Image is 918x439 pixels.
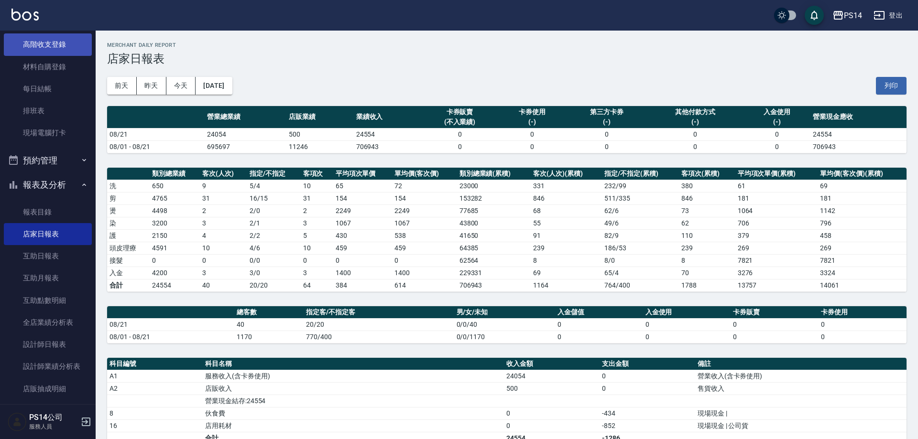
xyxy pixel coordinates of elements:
[301,217,333,229] td: 3
[196,77,232,95] button: [DATE]
[818,168,907,180] th: 單均價(客次價)(累積)
[566,128,647,140] td: 0
[107,254,150,267] td: 接髮
[4,223,92,245] a: 店家日報表
[818,217,907,229] td: 796
[150,180,200,192] td: 650
[4,289,92,311] a: 互助點數明細
[501,117,563,127] div: (-)
[107,382,203,395] td: A2
[301,192,333,204] td: 31
[333,192,392,204] td: 154
[735,267,818,279] td: 3276
[354,106,421,128] th: 業績收入
[457,180,531,192] td: 23000
[457,267,531,279] td: 229331
[819,306,907,319] th: 卡券使用
[735,204,818,217] td: 1064
[200,204,247,217] td: 2
[4,333,92,355] a: 設計師日報表
[4,122,92,144] a: 現場電腦打卡
[392,267,457,279] td: 1400
[392,204,457,217] td: 2249
[602,192,679,204] td: 511 / 335
[743,128,811,140] td: 0
[4,78,92,100] a: 每日結帳
[818,279,907,291] td: 14061
[810,140,907,153] td: 706943
[392,279,457,291] td: 614
[819,318,907,331] td: 0
[679,168,735,180] th: 客項次(累積)
[301,267,333,279] td: 3
[600,382,695,395] td: 0
[457,279,531,291] td: 706943
[531,217,602,229] td: 55
[829,6,866,25] button: PS14
[333,217,392,229] td: 1067
[304,318,454,331] td: 20/20
[4,400,92,422] a: 費用分析表
[107,358,203,370] th: 科目編號
[107,140,205,153] td: 08/01 - 08/21
[501,107,563,117] div: 卡券使用
[555,306,643,319] th: 入金儲值
[150,254,200,267] td: 0
[107,180,150,192] td: 洗
[421,140,498,153] td: 0
[4,33,92,55] a: 高階收支登錄
[731,318,819,331] td: 0
[531,254,602,267] td: 8
[203,419,504,432] td: 店用耗材
[333,180,392,192] td: 65
[4,378,92,400] a: 店販抽成明細
[746,107,809,117] div: 入金使用
[107,242,150,254] td: 頭皮理療
[679,192,735,204] td: 846
[301,180,333,192] td: 10
[602,279,679,291] td: 764/400
[531,229,602,242] td: 91
[4,311,92,333] a: 全店業績分析表
[818,192,907,204] td: 181
[457,192,531,204] td: 153282
[286,140,354,153] td: 11246
[150,168,200,180] th: 類別總業績
[647,128,743,140] td: 0
[818,204,907,217] td: 1142
[568,107,645,117] div: 第三方卡券
[504,419,600,432] td: 0
[735,217,818,229] td: 706
[200,192,247,204] td: 31
[695,358,907,370] th: 備註
[200,254,247,267] td: 0
[247,229,300,242] td: 2 / 2
[29,422,78,431] p: 服務人員
[247,242,300,254] td: 4 / 6
[107,407,203,419] td: 8
[11,9,39,21] img: Logo
[4,355,92,377] a: 設計師業績分析表
[150,279,200,291] td: 24554
[200,168,247,180] th: 客次(人次)
[818,180,907,192] td: 69
[531,279,602,291] td: 1164
[234,331,304,343] td: 1170
[810,106,907,128] th: 營業現金應收
[301,229,333,242] td: 5
[205,140,286,153] td: 695697
[735,168,818,180] th: 平均項次單價(累積)
[392,180,457,192] td: 72
[247,180,300,192] td: 5 / 4
[695,419,907,432] td: 現場現金 | 公司貨
[457,168,531,180] th: 類別總業績(累積)
[107,42,907,48] h2: Merchant Daily Report
[531,192,602,204] td: 846
[844,10,862,21] div: PS14
[818,254,907,267] td: 7821
[200,242,247,254] td: 10
[205,106,286,128] th: 營業總業績
[333,254,392,267] td: 0
[568,117,645,127] div: (-)
[818,229,907,242] td: 458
